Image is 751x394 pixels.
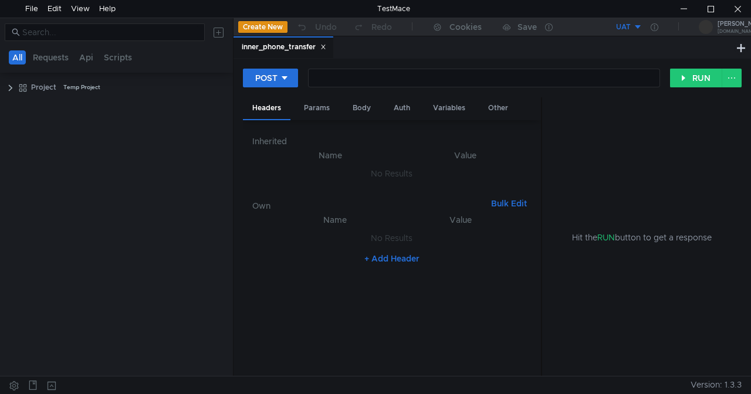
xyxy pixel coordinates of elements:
[360,252,424,266] button: + Add Header
[616,22,631,33] div: UAT
[295,97,339,119] div: Params
[22,26,198,39] input: Search...
[399,148,532,162] th: Value
[252,199,486,213] h6: Own
[243,97,290,120] div: Headers
[243,69,298,87] button: POST
[572,231,712,244] span: Hit the button to get a response
[561,18,642,36] button: UAT
[100,50,136,64] button: Scripts
[479,97,517,119] div: Other
[63,79,100,96] div: Temp Project
[9,50,26,64] button: All
[384,97,420,119] div: Auth
[371,233,412,243] nz-embed-empty: No Results
[424,97,475,119] div: Variables
[517,23,537,31] div: Save
[691,376,742,393] span: Version: 1.3.3
[287,18,345,36] button: Undo
[262,148,399,162] th: Name
[255,72,278,84] div: POST
[597,232,615,243] span: RUN
[343,97,380,119] div: Body
[670,69,722,87] button: RUN
[29,50,72,64] button: Requests
[371,168,412,179] nz-embed-empty: No Results
[31,79,56,96] div: Project
[371,20,392,34] div: Redo
[315,20,337,34] div: Undo
[242,41,326,53] div: inner_phone_transfer
[271,213,399,227] th: Name
[252,134,532,148] h6: Inherited
[345,18,400,36] button: Redo
[449,20,482,34] div: Cookies
[76,50,97,64] button: Api
[486,196,532,210] button: Bulk Edit
[399,213,522,227] th: Value
[238,21,287,33] button: Create New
